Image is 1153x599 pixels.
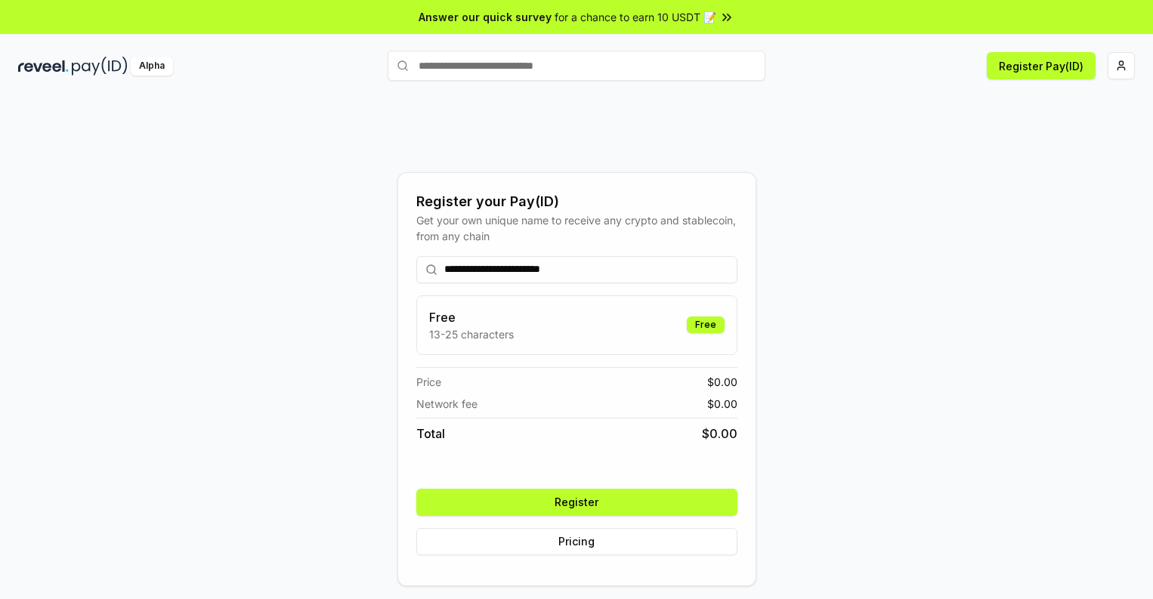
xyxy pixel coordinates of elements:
[416,489,737,516] button: Register
[987,52,1096,79] button: Register Pay(ID)
[702,425,737,443] span: $ 0.00
[707,374,737,390] span: $ 0.00
[707,396,737,412] span: $ 0.00
[72,57,128,76] img: pay_id
[419,9,552,25] span: Answer our quick survey
[18,57,69,76] img: reveel_dark
[416,528,737,555] button: Pricing
[429,308,514,326] h3: Free
[416,212,737,244] div: Get your own unique name to receive any crypto and stablecoin, from any chain
[416,396,478,412] span: Network fee
[429,326,514,342] p: 13-25 characters
[416,191,737,212] div: Register your Pay(ID)
[555,9,716,25] span: for a chance to earn 10 USDT 📝
[687,316,725,333] div: Free
[131,57,173,76] div: Alpha
[416,374,441,390] span: Price
[416,425,445,443] span: Total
